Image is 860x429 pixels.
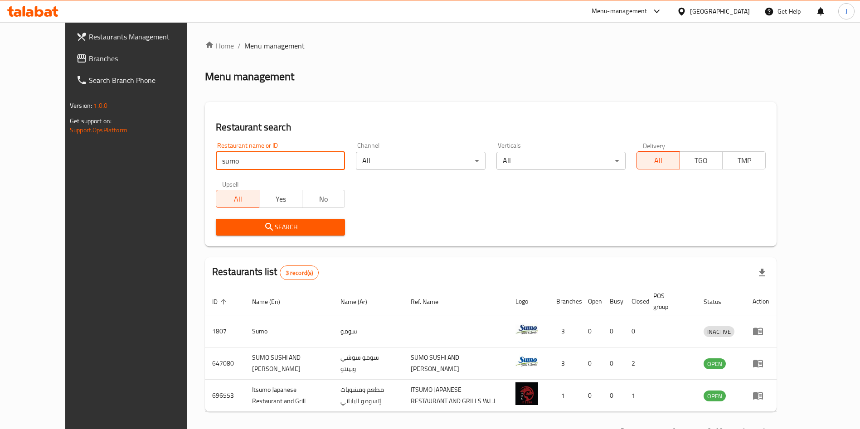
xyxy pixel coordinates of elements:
[753,358,769,369] div: Menu
[212,265,319,280] h2: Restaurants list
[515,382,538,405] img: Itsumo Japanese Restaurant and Grill
[641,154,676,167] span: All
[704,391,726,401] span: OPEN
[690,6,750,16] div: [GEOGRAPHIC_DATA]
[333,315,403,347] td: سومو
[496,152,626,170] div: All
[302,190,345,208] button: No
[216,152,345,170] input: Search for restaurant name or ID..
[643,142,666,149] label: Delivery
[205,40,234,51] a: Home
[726,154,762,167] span: TMP
[508,288,549,315] th: Logo
[205,69,294,84] h2: Menu management
[280,269,319,277] span: 3 record(s)
[222,181,239,187] label: Upsell
[403,347,508,380] td: SUMO SUSHI AND [PERSON_NAME]
[356,152,485,170] div: All
[680,151,723,169] button: TGO
[244,40,305,51] span: Menu management
[245,315,333,347] td: Sumo
[70,100,92,111] span: Version:
[205,380,245,412] td: 696553
[581,380,602,412] td: 0
[89,75,202,86] span: Search Branch Phone
[89,31,202,42] span: Restaurants Management
[602,315,624,347] td: 0
[515,318,538,341] img: Sumo
[70,124,127,136] a: Support.OpsPlatform
[340,296,379,307] span: Name (Ar)
[653,290,685,312] span: POS group
[751,262,773,284] div: Export file
[306,193,342,206] span: No
[216,219,345,236] button: Search
[69,26,209,48] a: Restaurants Management
[220,193,256,206] span: All
[263,193,299,206] span: Yes
[624,380,646,412] td: 1
[411,296,450,307] span: Ref. Name
[745,288,777,315] th: Action
[581,347,602,380] td: 0
[845,6,847,16] span: J
[704,326,734,337] div: INACTIVE
[89,53,202,64] span: Branches
[549,288,581,315] th: Branches
[212,296,229,307] span: ID
[636,151,680,169] button: All
[624,288,646,315] th: Closed
[245,380,333,412] td: Itsumo Japanese Restaurant and Grill
[333,380,403,412] td: مطعم ومشويات إتسومو الياباني
[753,390,769,401] div: Menu
[722,151,766,169] button: TMP
[333,347,403,380] td: سومو سوشي وبينتو
[216,190,259,208] button: All
[549,347,581,380] td: 3
[753,326,769,337] div: Menu
[549,315,581,347] td: 3
[624,347,646,380] td: 2
[602,347,624,380] td: 0
[581,315,602,347] td: 0
[704,359,726,369] span: OPEN
[69,69,209,91] a: Search Branch Phone
[223,222,338,233] span: Search
[205,315,245,347] td: 1807
[581,288,602,315] th: Open
[69,48,209,69] a: Branches
[624,315,646,347] td: 0
[245,347,333,380] td: SUMO SUSHI AND [PERSON_NAME]
[704,327,734,337] span: INACTIVE
[592,6,647,17] div: Menu-management
[238,40,241,51] li: /
[93,100,107,111] span: 1.0.0
[403,380,508,412] td: ITSUMO JAPANESE RESTAURANT AND GRILLS W.L.L
[549,380,581,412] td: 1
[252,296,292,307] span: Name (En)
[280,265,319,280] div: Total records count
[205,40,777,51] nav: breadcrumb
[704,296,733,307] span: Status
[216,121,766,134] h2: Restaurant search
[205,347,245,380] td: 647080
[602,380,624,412] td: 0
[602,288,624,315] th: Busy
[515,350,538,373] img: SUMO SUSHI AND BENTO
[70,115,112,127] span: Get support on:
[259,190,302,208] button: Yes
[684,154,719,167] span: TGO
[205,288,777,412] table: enhanced table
